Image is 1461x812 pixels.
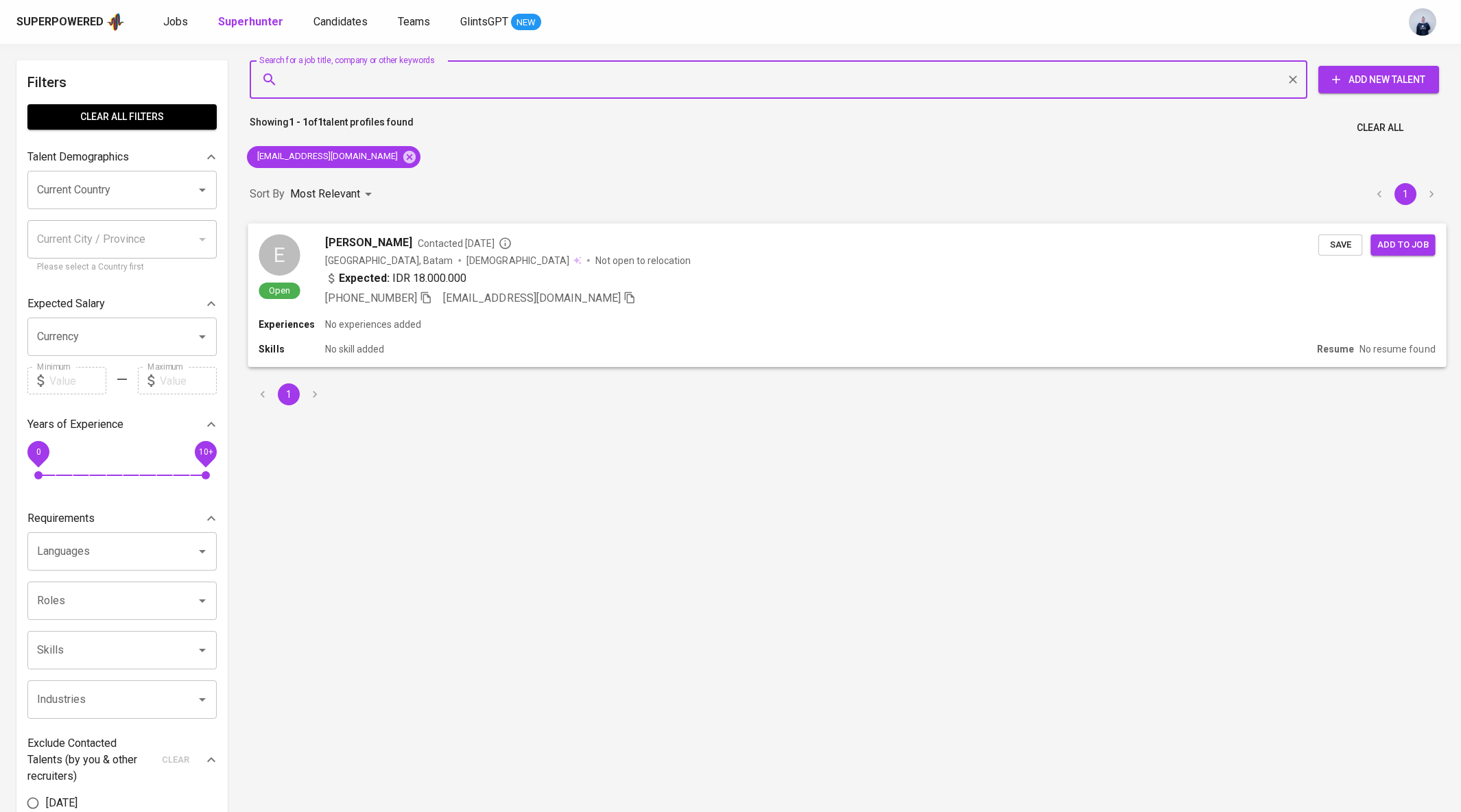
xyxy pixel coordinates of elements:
[339,270,390,286] b: Expected:
[49,367,106,394] input: Value
[398,14,433,31] a: Teams
[106,12,125,32] img: app logo
[27,290,217,318] div: Expected Salary
[16,14,104,30] div: Superpowered
[193,690,212,709] button: Open
[27,149,129,165] p: Talent Demographics
[27,296,105,312] p: Expected Salary
[163,14,191,31] a: Jobs
[16,12,125,32] a: Superpoweredapp logo
[325,270,467,286] div: IDR 18.000.000
[37,261,207,274] p: Please select a Country first
[250,186,285,202] p: Sort By
[1359,342,1435,356] p: No resume found
[259,234,300,275] div: E
[250,115,414,141] p: Showing of talent profiles found
[460,15,508,28] span: GlintsGPT
[1351,115,1409,141] button: Clear All
[193,591,212,610] button: Open
[466,253,571,267] span: [DEMOGRAPHIC_DATA]
[1377,237,1428,252] span: Add to job
[46,795,78,811] span: [DATE]
[325,291,417,304] span: [PHONE_NUMBER]
[1394,183,1416,205] button: page 1
[193,180,212,200] button: Open
[1357,119,1403,136] span: Clear All
[313,14,370,31] a: Candidates
[1318,66,1439,93] button: Add New Talent
[198,447,213,457] span: 10+
[325,234,412,250] span: [PERSON_NAME]
[325,318,421,331] p: No experiences added
[289,117,308,128] b: 1 - 1
[163,15,188,28] span: Jobs
[247,150,406,163] span: [EMAIL_ADDRESS][DOMAIN_NAME]
[27,143,217,171] div: Talent Demographics
[460,14,541,31] a: GlintsGPT NEW
[1283,70,1303,89] button: Clear
[27,416,123,433] p: Years of Experience
[250,224,1445,367] a: EOpen[PERSON_NAME]Contacted [DATE][GEOGRAPHIC_DATA], Batam[DEMOGRAPHIC_DATA] Not open to relocati...
[511,16,541,29] span: NEW
[27,505,217,532] div: Requirements
[1325,237,1355,252] span: Save
[313,15,368,28] span: Candidates
[259,342,324,356] p: Skills
[193,327,212,346] button: Open
[1318,234,1362,255] button: Save
[325,342,384,356] p: No skill added
[1329,71,1428,88] span: Add New Talent
[193,641,212,660] button: Open
[1409,8,1436,36] img: annisa@glints.com
[250,383,328,405] nav: pagination navigation
[1317,342,1354,356] p: Resume
[443,291,621,304] span: [EMAIL_ADDRESS][DOMAIN_NAME]
[38,108,206,126] span: Clear All filters
[27,735,154,785] p: Exclude Contacted Talents (by you & other recruiters)
[160,367,217,394] input: Value
[27,71,217,93] h6: Filters
[259,318,324,331] p: Experiences
[36,447,40,457] span: 0
[247,146,420,168] div: [EMAIL_ADDRESS][DOMAIN_NAME]
[27,510,95,527] p: Requirements
[418,236,512,250] span: Contacted [DATE]
[398,15,430,28] span: Teams
[263,284,296,296] span: Open
[318,117,323,128] b: 1
[27,735,217,785] div: Exclude Contacted Talents (by you & other recruiters)clear
[218,14,286,31] a: Superhunter
[498,236,512,250] svg: By Batam recruiter
[290,182,377,207] div: Most Relevant
[27,104,217,130] button: Clear All filters
[325,253,453,267] div: [GEOGRAPHIC_DATA], Batam
[193,542,212,561] button: Open
[218,15,283,28] b: Superhunter
[290,186,360,202] p: Most Relevant
[1370,234,1435,255] button: Add to job
[595,253,691,267] p: Not open to relocation
[1366,183,1445,205] nav: pagination navigation
[27,411,217,438] div: Years of Experience
[278,383,300,405] button: page 1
